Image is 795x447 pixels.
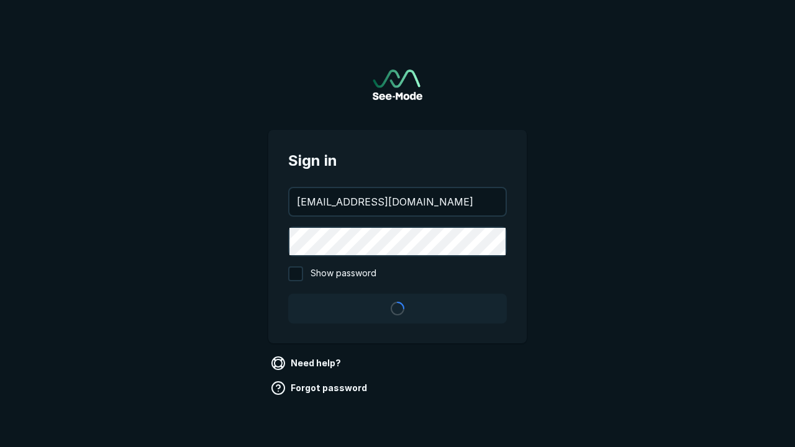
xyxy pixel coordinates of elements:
a: Go to sign in [373,70,422,100]
input: your@email.com [289,188,506,215]
img: See-Mode Logo [373,70,422,100]
a: Forgot password [268,378,372,398]
span: Sign in [288,150,507,172]
a: Need help? [268,353,346,373]
span: Show password [311,266,376,281]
